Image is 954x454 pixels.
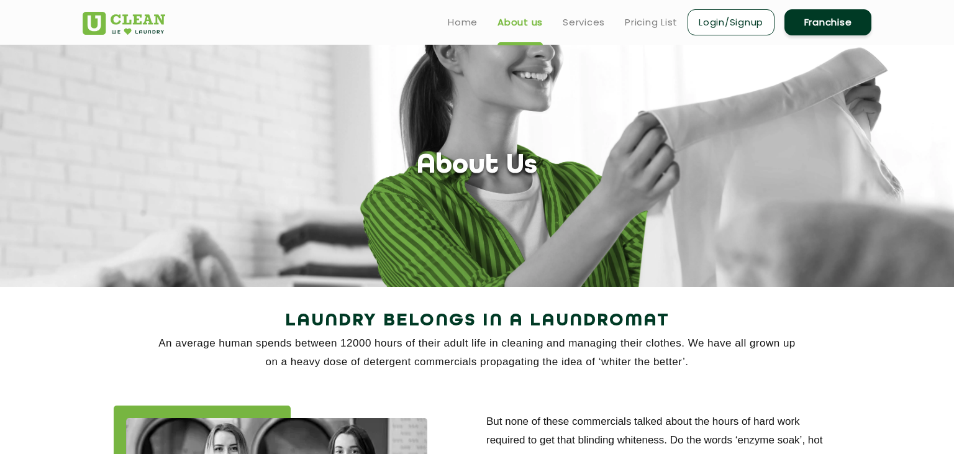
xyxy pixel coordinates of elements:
h1: About Us [417,150,537,182]
a: Login/Signup [688,9,775,35]
a: Pricing List [625,15,678,30]
p: An average human spends between 12000 hours of their adult life in cleaning and managing their cl... [83,334,871,371]
a: Home [448,15,478,30]
img: UClean Laundry and Dry Cleaning [83,12,165,35]
h2: Laundry Belongs in a Laundromat [83,306,871,336]
a: Services [563,15,605,30]
a: About us [497,15,543,30]
a: Franchise [784,9,871,35]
